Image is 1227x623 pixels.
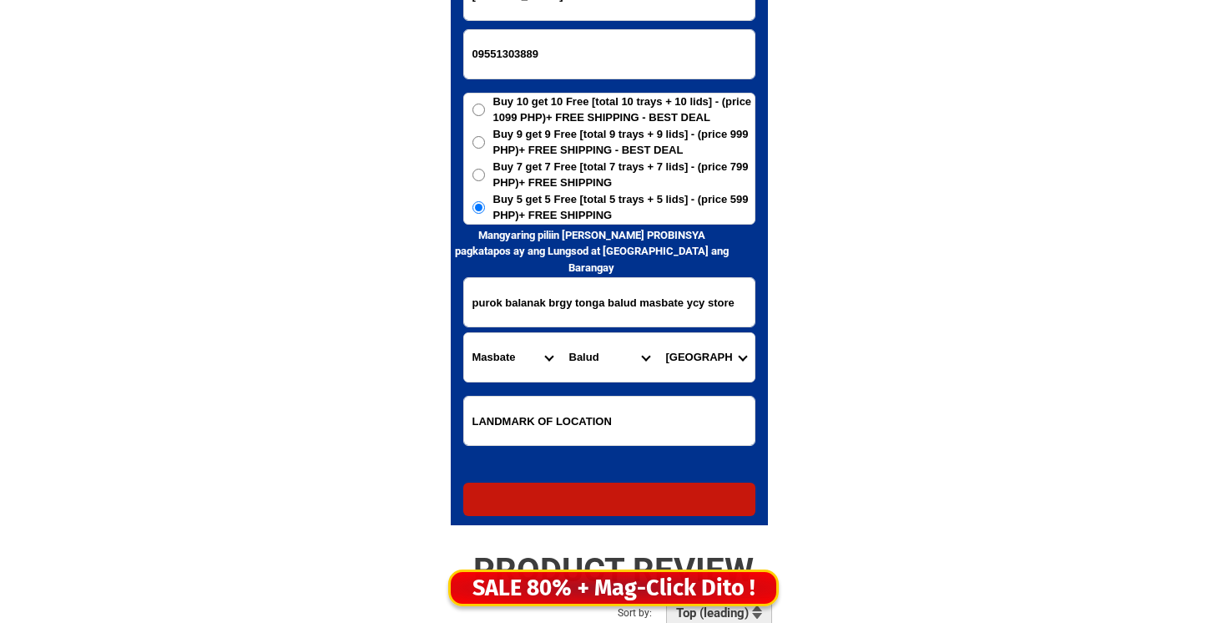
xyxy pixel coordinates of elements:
[451,227,732,276] h6: Mangyaring piliin [PERSON_NAME] PROBINSYA pagkatapos ay ang Lungsod at [GEOGRAPHIC_DATA] ang Bara...
[472,136,485,149] input: Buy 9 get 9 Free [total 9 trays + 9 lids] - (price 999 PHP)+ FREE SHIPPING - BEST DEAL
[676,605,754,620] h2: Top (leading)
[464,278,755,327] input: Input address
[493,191,755,224] span: Buy 5 get 5 Free [total 5 trays + 5 lids] - (price 599 PHP)+ FREE SHIPPING
[493,126,755,159] span: Buy 9 get 9 Free [total 9 trays + 9 lids] - (price 999 PHP)+ FREE SHIPPING - BEST DEAL
[451,571,776,605] div: SALE 80% + Mag-Click Dito !
[464,333,561,382] select: Select province
[464,30,755,79] input: Input phone_number
[618,605,694,620] h2: Sort by:
[464,397,755,445] input: Input LANDMARKOFLOCATION
[438,550,789,590] h2: PRODUCT REVIEW
[493,94,755,126] span: Buy 10 get 10 Free [total 10 trays + 10 lids] - (price 1099 PHP)+ FREE SHIPPING - BEST DEAL
[493,159,755,191] span: Buy 7 get 7 Free [total 7 trays + 7 lids] - (price 799 PHP)+ FREE SHIPPING
[472,201,485,214] input: Buy 5 get 5 Free [total 5 trays + 5 lids] - (price 599 PHP)+ FREE SHIPPING
[472,169,485,181] input: Buy 7 get 7 Free [total 7 trays + 7 lids] - (price 799 PHP)+ FREE SHIPPING
[561,333,658,382] select: Select district
[472,104,485,116] input: Buy 10 get 10 Free [total 10 trays + 10 lids] - (price 1099 PHP)+ FREE SHIPPING - BEST DEAL
[658,333,755,382] select: Select commune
